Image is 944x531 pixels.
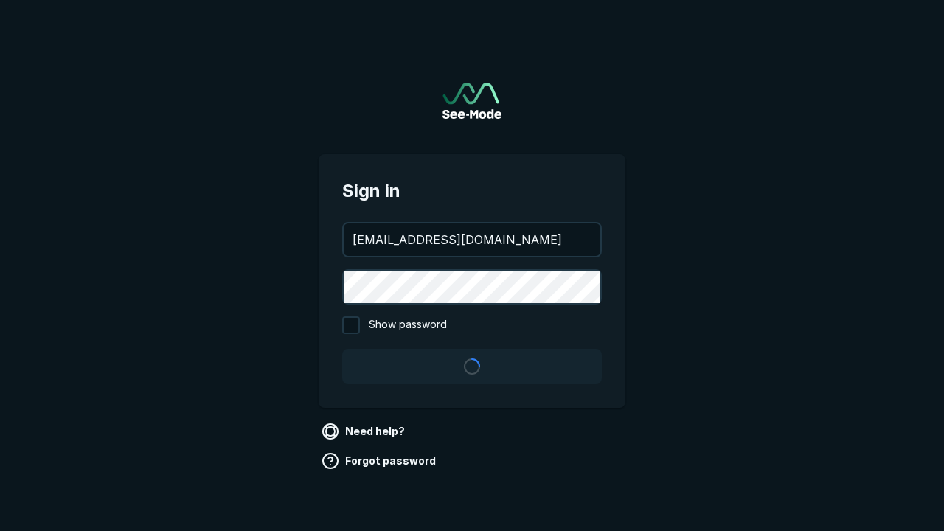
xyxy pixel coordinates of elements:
input: your@email.com [344,223,600,256]
span: Show password [369,316,447,334]
a: Need help? [319,420,411,443]
span: Sign in [342,178,602,204]
img: See-Mode Logo [442,83,502,119]
a: Forgot password [319,449,442,473]
a: Go to sign in [442,83,502,119]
